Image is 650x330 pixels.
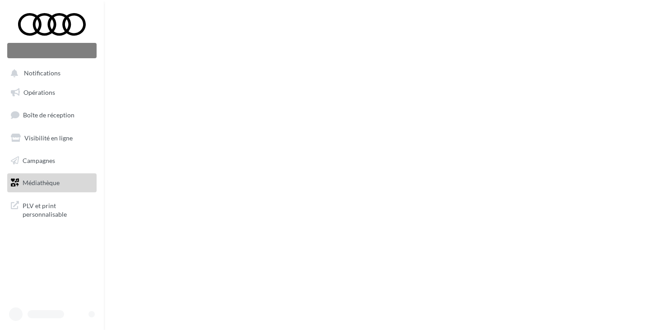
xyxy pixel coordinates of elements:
[5,105,98,125] a: Boîte de réception
[5,173,98,192] a: Médiathèque
[24,70,60,77] span: Notifications
[23,156,55,164] span: Campagnes
[23,111,74,119] span: Boîte de réception
[23,200,93,219] span: PLV et print personnalisable
[5,129,98,148] a: Visibilité en ligne
[23,88,55,96] span: Opérations
[5,196,98,223] a: PLV et print personnalisable
[5,83,98,102] a: Opérations
[7,43,97,58] div: Nouvelle campagne
[5,151,98,170] a: Campagnes
[23,179,60,186] span: Médiathèque
[24,134,73,142] span: Visibilité en ligne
